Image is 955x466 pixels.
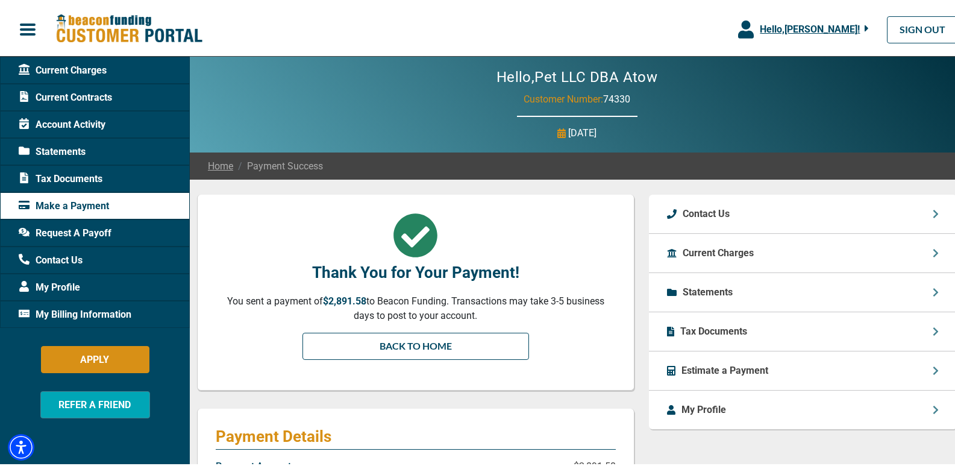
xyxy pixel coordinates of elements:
[19,305,131,320] span: My Billing Information
[19,88,112,102] span: Current Contracts
[19,61,107,75] span: Current Charges
[19,251,83,265] span: Contact Us
[683,244,754,258] p: Current Charges
[216,259,616,282] p: Thank You for Your Payment!
[19,224,111,238] span: Request A Payoff
[19,197,109,211] span: Make a Payment
[302,330,529,357] a: BACK TO HOME
[760,21,860,33] span: Hello, [PERSON_NAME] !
[683,204,730,219] p: Contact Us
[683,283,733,297] p: Statements
[233,157,323,171] span: Payment Success
[216,424,616,444] p: Payment Details
[680,322,747,336] p: Tax Documents
[19,142,86,157] span: Statements
[524,91,603,102] span: Customer Number:
[19,169,102,184] span: Tax Documents
[19,115,105,130] span: Account Activity
[681,400,726,415] p: My Profile
[40,389,150,416] button: REFER A FRIEND
[603,91,630,102] span: 74330
[55,11,202,42] img: Beacon Funding Customer Portal Logo
[323,293,366,304] span: $2,891.58
[569,124,597,138] p: [DATE]
[216,292,616,321] p: You sent a payment of to Beacon Funding. Transactions may take 3-5 business days to post to your ...
[41,344,149,371] button: APPLY
[8,432,34,458] div: Accessibility Menu
[19,278,80,292] span: My Profile
[208,157,233,171] a: Home
[681,361,768,376] p: Estimate a Payment
[460,66,694,84] h2: Hello, Pet LLC DBA Atow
